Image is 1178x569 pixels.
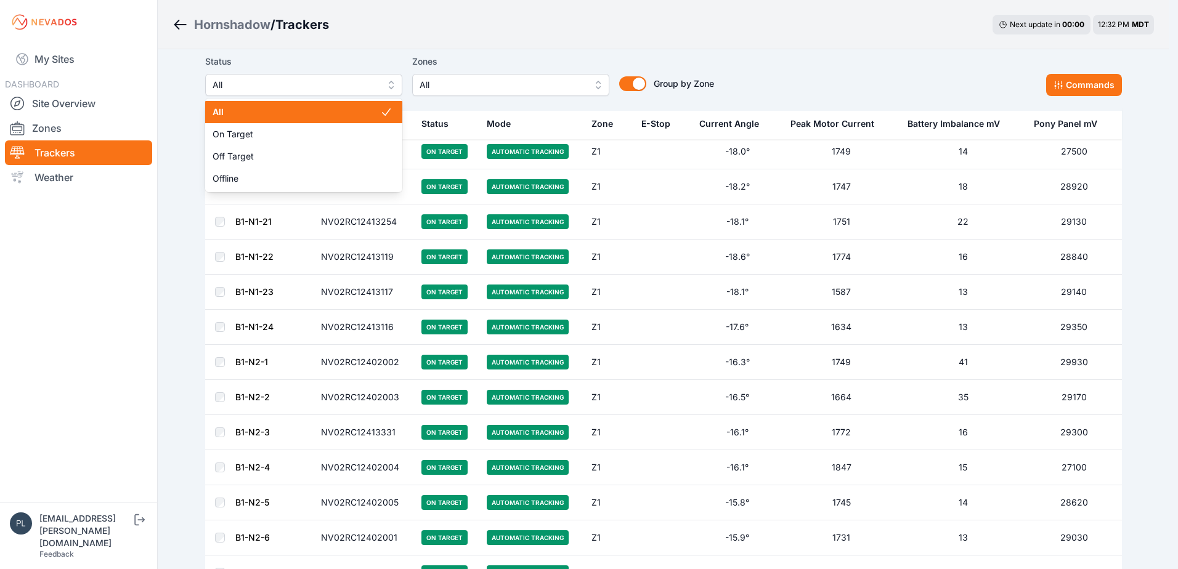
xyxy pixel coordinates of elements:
[213,128,380,140] span: On Target
[205,74,402,96] button: All
[213,78,378,92] span: All
[205,99,402,192] div: All
[213,150,380,163] span: Off Target
[213,106,380,118] span: All
[213,172,380,185] span: Offline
